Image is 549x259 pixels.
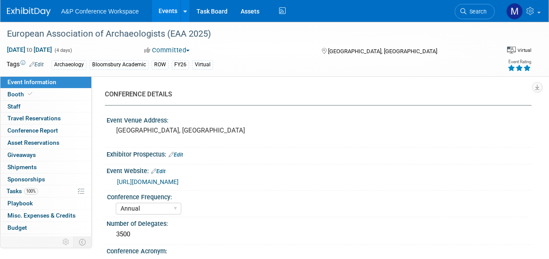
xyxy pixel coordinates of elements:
[0,222,91,234] a: Budget
[0,112,91,124] a: Travel Reservations
[28,92,32,96] i: Booth reservation complete
[24,188,38,194] span: 100%
[7,164,37,170] span: Shipments
[0,234,91,246] a: ROI, Objectives & ROO
[7,60,44,70] td: Tags
[0,185,91,197] a: Tasks100%
[151,168,166,174] a: Edit
[0,76,91,88] a: Event Information
[116,126,274,134] pre: [GEOGRAPHIC_DATA], [GEOGRAPHIC_DATA]
[0,101,91,112] a: Staff
[0,198,91,209] a: Playbook
[152,60,169,69] div: ROW
[7,151,36,158] span: Giveaways
[107,217,532,228] div: Number of Delegates:
[7,187,38,194] span: Tasks
[328,48,437,55] span: [GEOGRAPHIC_DATA], [GEOGRAPHIC_DATA]
[508,60,531,64] div: Event Rating
[7,91,34,98] span: Booth
[169,152,183,158] a: Edit
[4,26,487,42] div: European Association of Archaeologists (EAA 2025)
[117,178,179,185] a: [URL][DOMAIN_NAME]
[7,127,58,134] span: Conference Report
[192,60,213,69] div: Virtual
[455,4,495,19] a: Search
[54,48,72,53] span: (4 days)
[0,174,91,185] a: Sponsorships
[105,90,525,99] div: CONFERENCE DETAILS
[0,125,91,136] a: Conference Report
[107,164,532,176] div: Event Website:
[0,161,91,173] a: Shipments
[107,148,532,159] div: Exhibitor Prospectus:
[0,149,91,161] a: Giveaways
[172,60,189,69] div: FY26
[113,228,525,241] div: 3500
[74,236,92,248] td: Toggle Event Tabs
[7,139,59,146] span: Asset Reservations
[52,60,86,69] div: Archaeology
[7,212,76,219] span: Misc. Expenses & Credits
[7,176,45,183] span: Sponsorships
[0,210,91,222] a: Misc. Expenses & Credits
[107,191,528,201] div: Conference Frequency:
[7,200,33,207] span: Playbook
[25,46,34,53] span: to
[0,137,91,149] a: Asset Reservations
[7,7,51,16] img: ExhibitDay
[506,3,523,20] img: Matt Hambridge
[107,245,532,256] div: Conference Acronym:
[29,61,44,68] a: Edit
[517,47,532,54] div: Virtual
[90,60,148,69] div: Bloomsbury Academic
[0,89,91,100] a: Booth
[7,78,56,85] span: Event Information
[507,45,532,54] div: Event Format
[507,47,516,54] img: Format-Virtual.png
[61,8,139,15] span: A&P Conference Workspace
[7,224,27,231] span: Budget
[455,45,532,58] div: Event Format
[7,236,66,243] span: ROI, Objectives & ROO
[107,114,532,125] div: Event Venue Address:
[466,8,487,15] span: Search
[7,115,61,122] span: Travel Reservations
[141,46,193,55] button: Committed
[7,46,52,54] span: [DATE] [DATE]
[7,103,21,110] span: Staff
[59,236,74,248] td: Personalize Event Tab Strip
